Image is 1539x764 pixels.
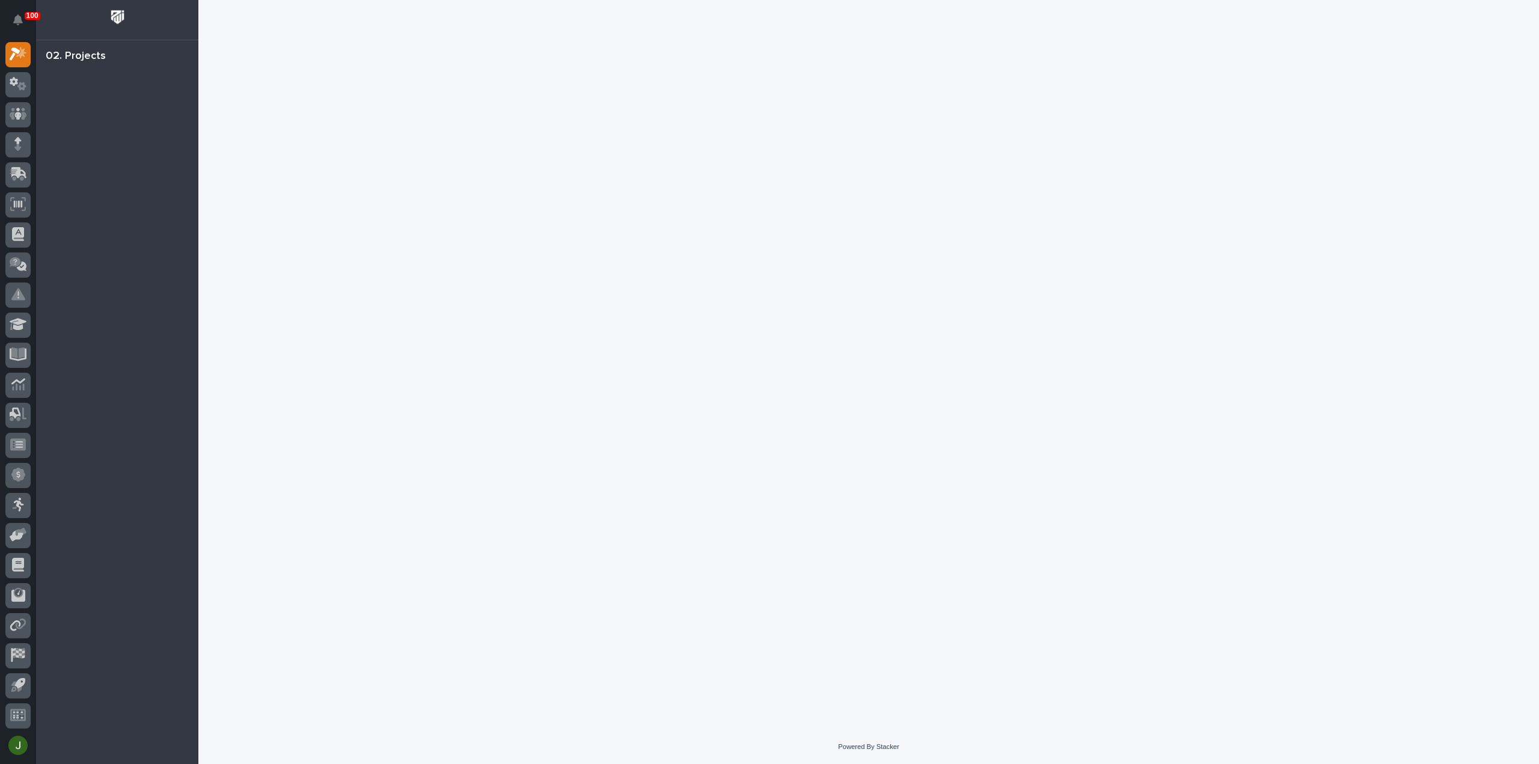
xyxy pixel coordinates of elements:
div: 02. Projects [46,50,106,63]
button: users-avatar [5,733,31,758]
p: 100 [26,11,38,20]
a: Powered By Stacker [838,743,899,750]
img: Workspace Logo [106,6,129,28]
button: Notifications [5,7,31,32]
div: Notifications100 [15,14,31,34]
